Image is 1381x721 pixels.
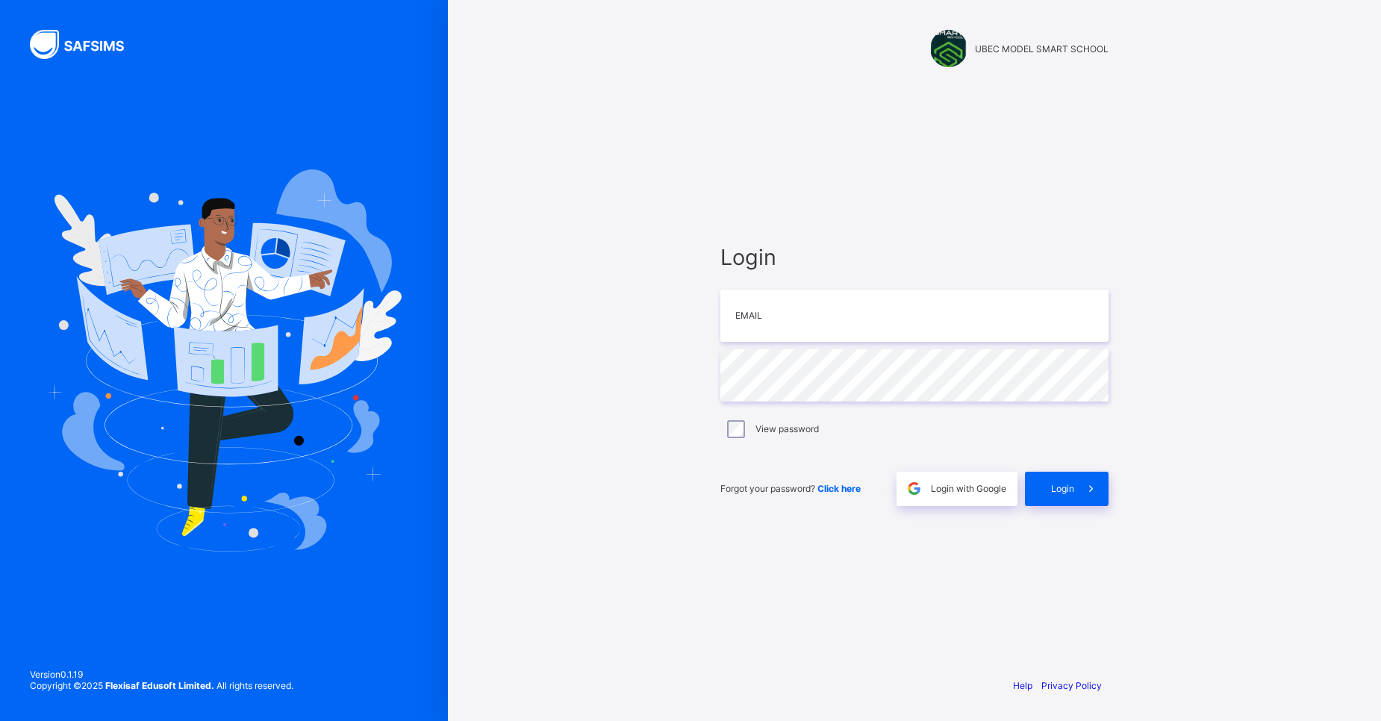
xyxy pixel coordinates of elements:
strong: Flexisaf Edusoft Limited. [105,680,214,691]
a: Help [1013,680,1032,691]
span: Login with Google [931,483,1006,494]
img: google.396cfc9801f0270233282035f929180a.svg [905,480,923,497]
span: Copyright © 2025 All rights reserved. [30,680,293,691]
label: View password [755,423,819,434]
span: Login [1051,483,1074,494]
a: Click here [817,483,861,494]
img: SAFSIMS Logo [30,30,142,59]
span: Version 0.1.19 [30,669,293,680]
span: Forgot your password? [720,483,861,494]
img: Hero Image [46,169,402,552]
a: Privacy Policy [1041,680,1102,691]
span: Login [720,244,1109,270]
span: UBEC MODEL SMART SCHOOL [975,43,1109,54]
